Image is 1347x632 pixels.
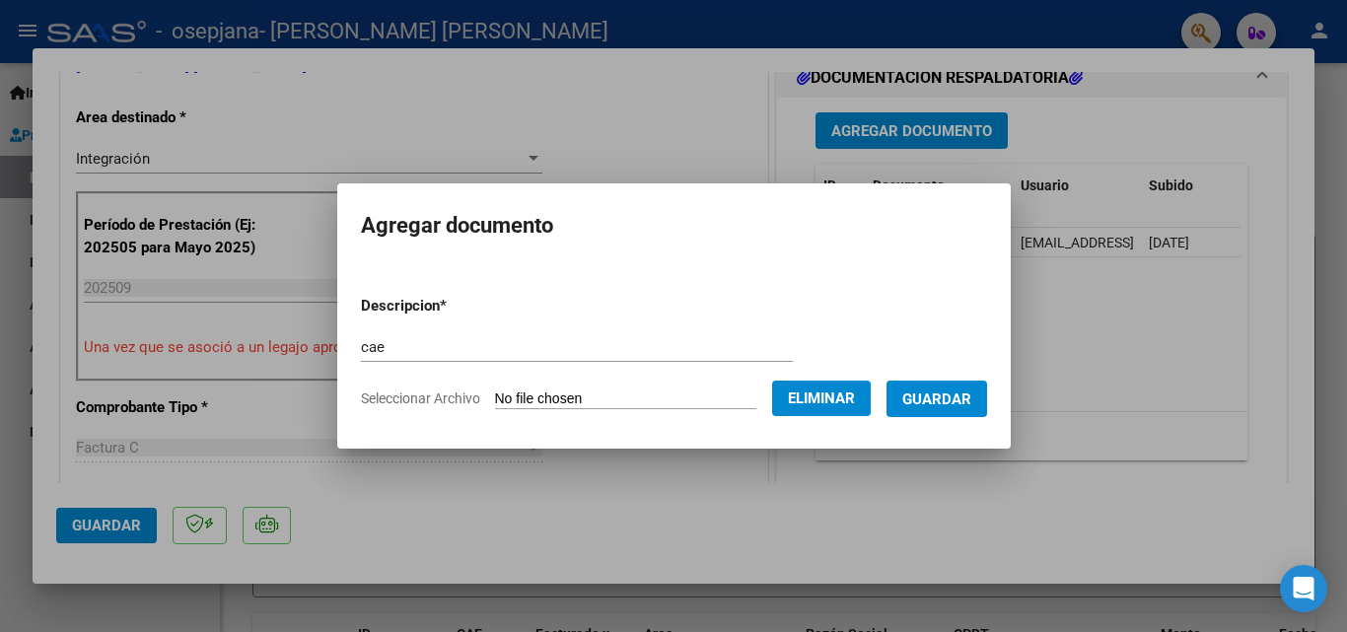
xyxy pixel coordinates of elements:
span: Seleccionar Archivo [361,390,480,406]
h2: Agregar documento [361,207,987,245]
p: Descripcion [361,295,549,317]
div: Open Intercom Messenger [1280,565,1327,612]
button: Eliminar [772,381,871,416]
span: Eliminar [788,389,855,407]
button: Guardar [886,381,987,417]
span: Guardar [902,390,971,408]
